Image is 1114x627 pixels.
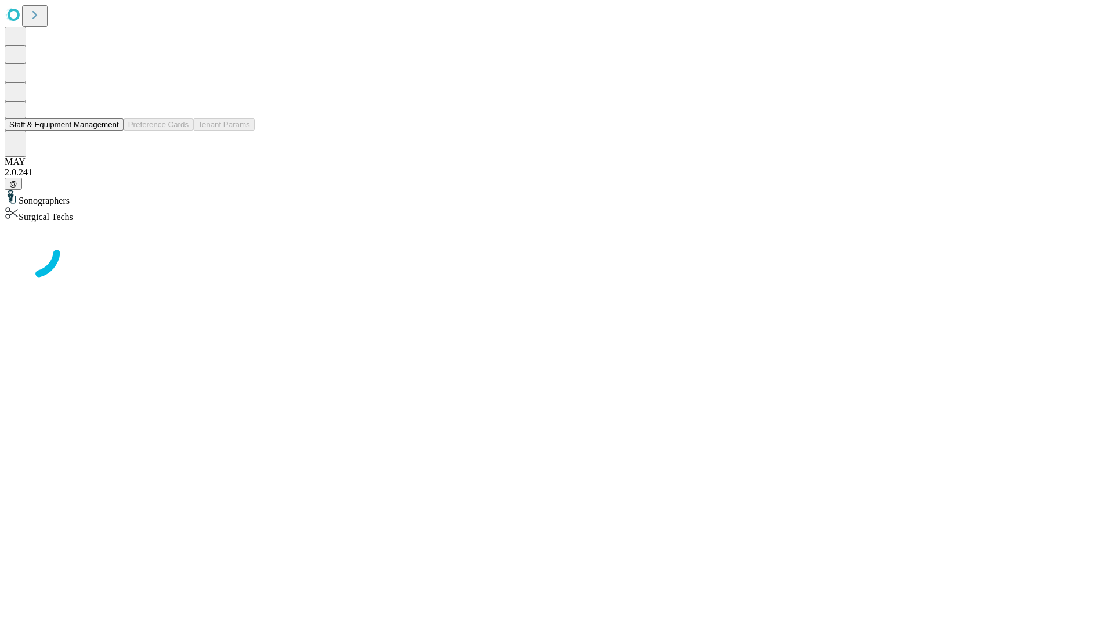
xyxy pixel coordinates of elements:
[5,178,22,190] button: @
[5,190,1109,206] div: Sonographers
[5,157,1109,167] div: MAY
[5,206,1109,222] div: Surgical Techs
[5,167,1109,178] div: 2.0.241
[5,118,124,131] button: Staff & Equipment Management
[124,118,193,131] button: Preference Cards
[9,179,17,188] span: @
[193,118,255,131] button: Tenant Params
